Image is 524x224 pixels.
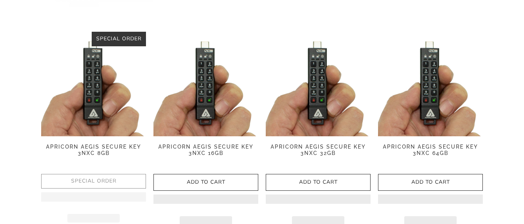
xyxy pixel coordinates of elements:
span: Apricorn Aegis Secure Key 3NXC 64GB [378,144,483,156]
a: Apricorn Aegis Secure Key 3NXC 32GB [266,144,371,167]
img: Apricorn Aegis Secure Key 3NXC 32GB - Trust Panda [266,32,371,136]
button: Add to Cart [378,174,483,191]
span: Add to Cart [161,179,250,186]
a: Apricorn Aegis Secure Key 3NXC 64GB [378,144,483,167]
span: Apricorn Aegis Secure Key 3NXC 32GB [266,144,371,156]
a: Apricorn Aegis Secure Key 3NXC 16GB [153,144,258,167]
span: Apricorn Aegis Secure Key 3NXC 8GB [41,144,146,156]
a: Apricorn Aegis Secure Key 3NXC 8GB - Trust Panda Apricorn Aegis Secure Key 3NXC 8GB - Trust Panda [41,32,146,136]
img: Apricorn Aegis Secure Key 3NXC 16GB [153,32,258,136]
img: Apricorn Aegis Secure Key 3NXC 64GB - Trust Panda [378,32,483,136]
a: Apricorn Aegis Secure Key 3NXC 8GB [41,144,146,167]
span: Special Order [96,35,141,42]
span: Add to Cart [386,179,475,186]
span: Apricorn Aegis Secure Key 3NXC 16GB [153,144,258,156]
button: Add to Cart [266,174,371,191]
img: Apricorn Aegis Secure Key 3NXC 8GB - Trust Panda [41,32,146,136]
span: Add to Cart [274,179,363,186]
button: Add to Cart [153,174,258,191]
